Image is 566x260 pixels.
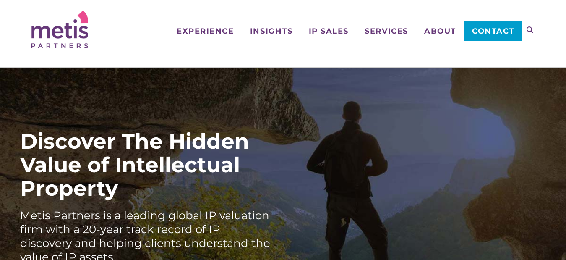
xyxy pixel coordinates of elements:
span: Insights [250,27,292,35]
span: Experience [177,27,234,35]
a: Contact [464,21,522,41]
span: Services [365,27,408,35]
div: Discover The Hidden Value of Intellectual Property [20,130,272,200]
span: IP Sales [309,27,349,35]
span: Contact [472,27,514,35]
span: About [424,27,456,35]
img: Metis Partners [31,11,88,48]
